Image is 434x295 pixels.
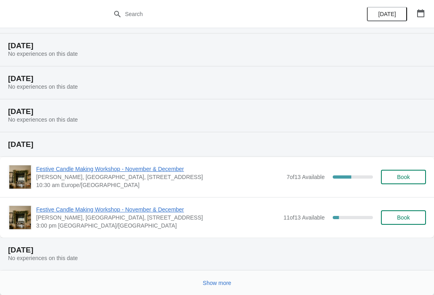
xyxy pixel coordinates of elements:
[381,210,426,225] button: Book
[8,42,426,50] h2: [DATE]
[36,205,279,214] span: Festive Candle Making Workshop - November & December
[8,75,426,83] h2: [DATE]
[36,173,283,181] span: [PERSON_NAME], [GEOGRAPHIC_DATA], [STREET_ADDRESS]
[8,83,78,90] span: No experiences on this date
[283,214,325,221] span: 11 of 13 Available
[203,280,231,286] span: Show more
[378,11,396,17] span: [DATE]
[8,246,426,254] h2: [DATE]
[8,116,78,123] span: No experiences on this date
[36,214,279,222] span: [PERSON_NAME], [GEOGRAPHIC_DATA], [STREET_ADDRESS]
[8,108,426,116] h2: [DATE]
[125,7,325,21] input: Search
[8,140,426,149] h2: [DATE]
[36,222,279,230] span: 3:00 pm [GEOGRAPHIC_DATA]/[GEOGRAPHIC_DATA]
[8,255,78,261] span: No experiences on this date
[9,165,31,189] img: Festive Candle Making Workshop - November & December | Laura Fisher, Scrapps Hill Farm, 550 Worti...
[200,276,235,290] button: Show more
[287,174,325,180] span: 7 of 13 Available
[367,7,407,21] button: [DATE]
[397,214,410,221] span: Book
[8,51,78,57] span: No experiences on this date
[381,170,426,184] button: Book
[36,165,283,173] span: Festive Candle Making Workshop - November & December
[397,174,410,180] span: Book
[9,206,31,229] img: Festive Candle Making Workshop - November & December | Laura Fisher, Scrapps Hill Farm, 550 Worti...
[36,181,283,189] span: 10:30 am Europe/[GEOGRAPHIC_DATA]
